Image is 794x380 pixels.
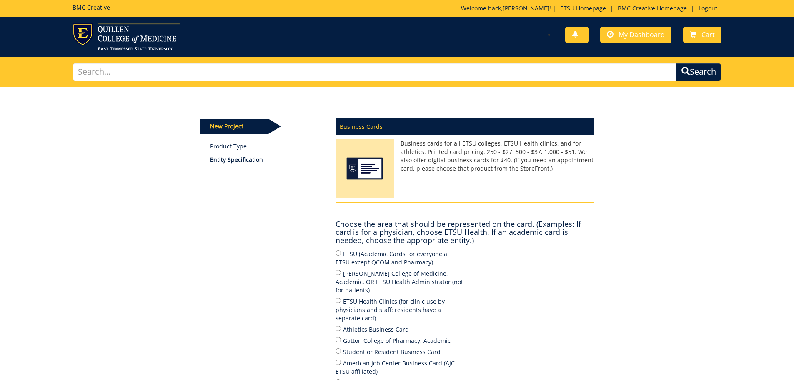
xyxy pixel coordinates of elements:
[336,326,341,331] input: Athletics Business Card
[336,298,341,303] input: ETSU Health Clinics (for clinic use by physicians and staff; residents have a separate card)
[336,220,594,245] h4: Choose the area that should be represented on the card. (Examples: If card is for a physician, ch...
[336,358,465,376] label: American Job Center Business Card (AJC - ETSU affiliated)
[676,63,721,81] button: Search
[336,337,341,342] input: Gatton College of Pharmacy, Academic
[614,4,691,12] a: BMC Creative Homepage
[600,27,671,43] a: My Dashboard
[683,27,721,43] a: Cart
[336,270,341,275] input: [PERSON_NAME] College of Medicine, Academic, OR ETSU Health Administrator (not for patients)
[556,4,610,12] a: ETSU Homepage
[200,119,268,134] p: New Project
[336,360,341,365] input: American Job Center Business Card (AJC - ETSU affiliated)
[73,23,180,50] img: ETSU logo
[336,297,465,322] label: ETSU Health Clinics (for clinic use by physicians and staff; residents have a separate card)
[336,118,594,135] p: Business Cards
[336,269,465,294] label: [PERSON_NAME] College of Medicine, Academic, OR ETSU Health Administrator (not for patients)
[73,63,677,81] input: Search...
[336,348,341,354] input: Student or Resident Business Card
[503,4,549,12] a: [PERSON_NAME]
[701,30,715,39] span: Cart
[336,250,341,256] input: ETSU (Academic Cards for everyone at ETSU except QCOM and Pharmacy)
[619,30,665,39] span: My Dashboard
[336,325,465,334] label: Athletics Business Card
[461,4,721,13] p: Welcome back, ! | | |
[336,347,465,356] label: Student or Resident Business Card
[210,156,323,164] p: Entity Specification
[73,4,110,10] h5: BMC Creative
[210,142,323,151] a: Product Type
[336,336,465,345] label: Gatton College of Pharmacy, Academic
[694,4,721,12] a: Logout
[336,249,465,267] label: ETSU (Academic Cards for everyone at ETSU except QCOM and Pharmacy)
[336,139,394,202] img: Business Cards
[336,139,594,173] p: Business cards for all ETSU colleges, ETSU Health clinics, and for athletics. Printed card pricin...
